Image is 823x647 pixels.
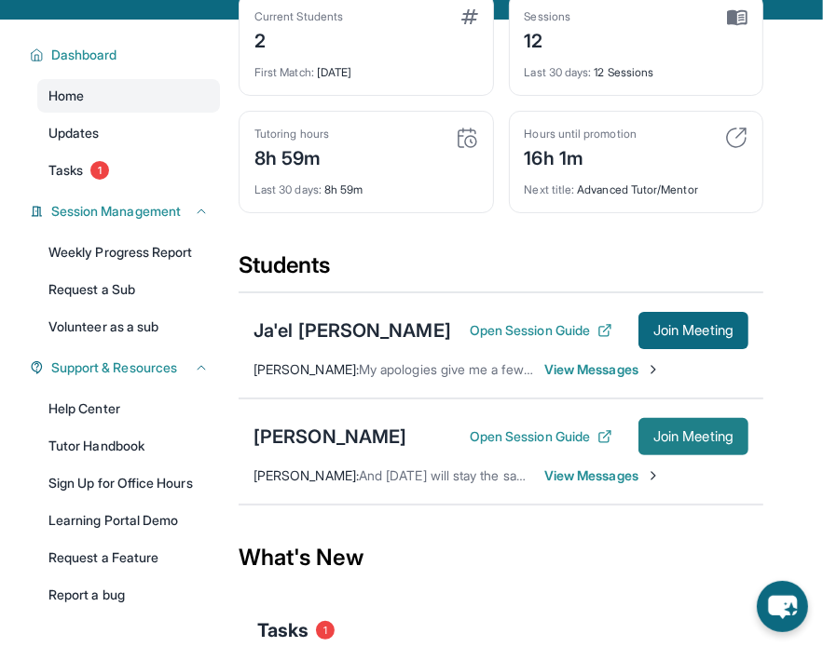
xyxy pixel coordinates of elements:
div: Advanced Tutor/Mentor [525,171,748,197]
div: [PERSON_NAME] [254,424,406,450]
div: Current Students [254,9,343,24]
span: Support & Resources [51,358,177,377]
span: Last 30 days : [254,182,322,196]
div: What's New [239,517,763,599]
span: Updates [48,124,100,142]
a: Tasks1 [37,154,220,187]
button: Session Management [44,202,209,221]
button: Dashboard [44,46,209,64]
button: Open Session Guide [470,321,612,340]
img: card [725,127,748,149]
span: Tasks [48,161,83,180]
span: Join Meeting [653,431,734,442]
img: Chevron-Right [646,362,661,377]
a: Learning Portal Demo [37,504,220,537]
img: card [461,9,478,24]
div: Students [239,250,763,291]
a: Home [37,79,220,113]
span: Next title : [525,182,575,196]
span: Home [48,87,84,105]
div: 16h 1m [525,142,637,171]
a: Volunteer as a sub [37,310,220,344]
span: 1 [90,161,109,180]
span: [PERSON_NAME] : [254,467,359,483]
div: Sessions [525,9,571,24]
button: chat-button [757,581,808,632]
span: Tasks [257,617,309,643]
img: card [456,127,478,149]
a: Updates [37,116,220,150]
button: Join Meeting [638,418,748,455]
a: Request a Feature [37,541,220,574]
div: 12 [525,24,571,54]
span: Dashboard [51,46,117,64]
span: View Messages [544,466,661,485]
div: Tutoring hours [254,127,329,142]
img: card [727,9,748,26]
button: Join Meeting [638,312,748,349]
span: First Match : [254,65,314,79]
span: Session Management [51,202,181,221]
div: Ja'el [PERSON_NAME] [254,317,451,344]
span: 1 [316,621,335,640]
span: Last 30 days : [525,65,592,79]
div: 12 Sessions [525,54,748,80]
div: 8h 59m [254,142,329,171]
span: Join Meeting [653,325,734,336]
a: Tutor Handbook [37,429,220,463]
img: Chevron-Right [646,468,661,483]
button: Support & Resources [44,358,209,377]
div: Hours until promotion [525,127,637,142]
a: Weekly Progress Report [37,236,220,269]
span: And [DATE] will stay the same [359,467,535,483]
span: [PERSON_NAME] : [254,361,359,377]
a: Sign Up for Office Hours [37,466,220,500]
div: 2 [254,24,343,54]
span: View Messages [544,360,661,379]
span: My apologies give me a few minutes [359,361,574,377]
a: Help Center [37,392,220,425]
a: Report a bug [37,578,220,612]
div: [DATE] [254,54,478,80]
div: 8h 59m [254,171,478,197]
a: Request a Sub [37,273,220,306]
button: Open Session Guide [470,427,612,446]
